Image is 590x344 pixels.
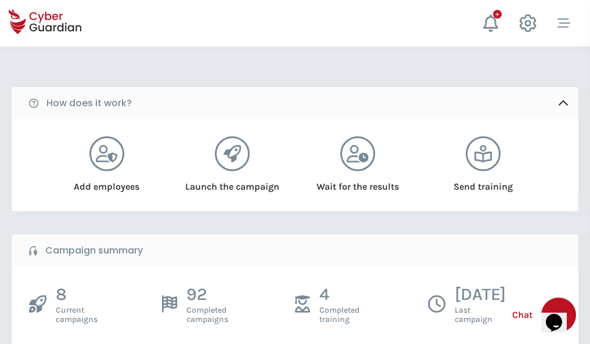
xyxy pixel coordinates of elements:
[56,284,98,306] p: 8
[319,284,359,306] p: 4
[186,306,228,324] span: Completed campaigns
[436,171,531,194] div: Send training
[184,171,280,194] div: Launch the campaign
[493,10,502,19] div: +
[59,171,154,194] div: Add employees
[512,308,533,322] span: Chat
[56,306,98,324] span: Current campaigns
[46,96,132,110] b: How does it work?
[319,306,359,324] span: Completed training
[455,306,506,324] span: Last campaign
[45,244,143,258] b: Campaign summary
[310,171,406,194] div: Wait for the results
[455,284,506,306] p: [DATE]
[186,284,228,306] p: 92
[541,298,578,332] iframe: chat widget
